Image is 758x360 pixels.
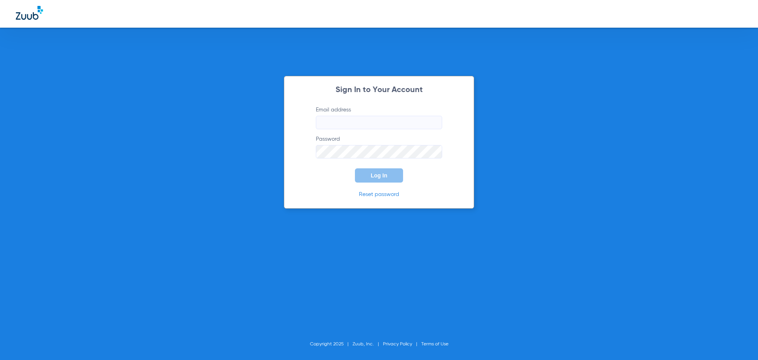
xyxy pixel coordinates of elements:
h2: Sign In to Your Account [304,86,454,94]
button: Log In [355,168,403,183]
input: Password [316,145,442,158]
a: Reset password [359,192,399,197]
li: Zuub, Inc. [353,340,383,348]
img: Zuub Logo [16,6,43,20]
a: Terms of Use [421,342,448,347]
li: Copyright 2025 [310,340,353,348]
a: Privacy Policy [383,342,412,347]
label: Password [316,135,442,158]
input: Email address [316,116,442,129]
span: Log In [371,172,387,179]
label: Email address [316,106,442,129]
